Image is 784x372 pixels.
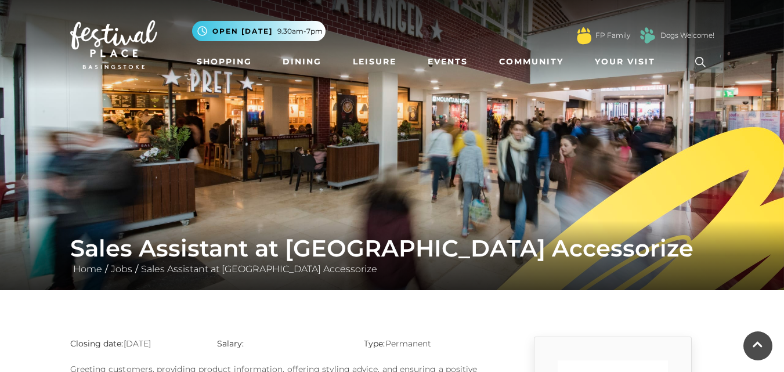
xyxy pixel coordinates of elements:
a: Dining [278,51,326,73]
h1: Sales Assistant at [GEOGRAPHIC_DATA] Accessorize [70,234,714,262]
strong: Type: [364,338,385,349]
a: Sales Assistant at [GEOGRAPHIC_DATA] Accessorize [138,263,380,275]
a: Community [494,51,568,73]
a: Shopping [192,51,256,73]
span: Your Visit [595,56,655,68]
button: Open [DATE] 9.30am-7pm [192,21,326,41]
p: Permanent [364,337,493,351]
span: 9.30am-7pm [277,26,323,37]
a: FP Family [595,30,630,41]
img: Festival Place Logo [70,20,157,69]
a: Home [70,263,105,275]
a: Jobs [108,263,135,275]
div: / / [62,234,723,276]
a: Your Visit [590,51,666,73]
a: Leisure [348,51,401,73]
p: [DATE] [70,337,200,351]
a: Dogs Welcome! [660,30,714,41]
span: Open [DATE] [212,26,273,37]
strong: Closing date: [70,338,124,349]
strong: Salary: [217,338,244,349]
a: Events [423,51,472,73]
